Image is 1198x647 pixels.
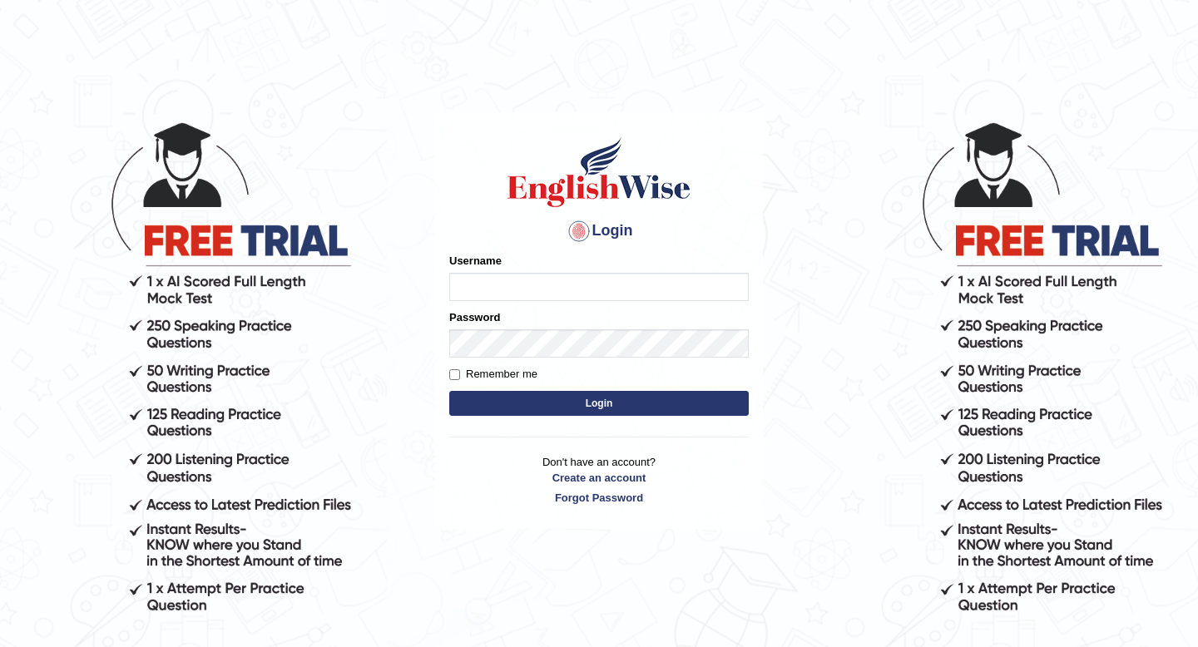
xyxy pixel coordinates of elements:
img: Logo of English Wise sign in for intelligent practice with AI [504,135,694,210]
label: Username [449,253,502,269]
button: Login [449,391,749,416]
label: Remember me [449,366,537,383]
input: Remember me [449,369,460,380]
h4: Login [449,218,749,244]
a: Forgot Password [449,490,749,506]
p: Don't have an account? [449,454,749,506]
a: Create an account [449,470,749,486]
label: Password [449,309,500,325]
